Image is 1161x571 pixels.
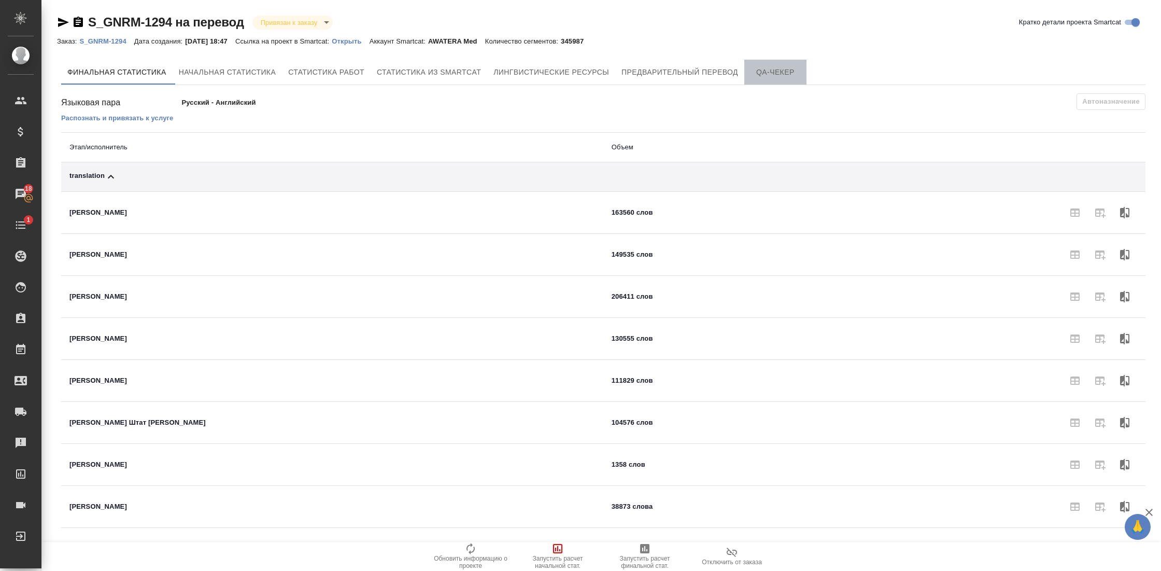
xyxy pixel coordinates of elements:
[485,37,561,45] p: Количество сегментов:
[688,542,775,571] button: Отключить от заказа
[1087,536,1112,561] span: Для получения статистики необходимо запустить расчет финальной статистики
[332,36,369,45] a: Открыть
[1087,368,1112,393] span: Для получения статистики необходимо запустить расчет финальной статистики
[61,133,603,162] th: Этап/исполнитель
[1087,410,1112,435] span: Для получения статистики необходимо запустить расчет финальной статистики
[72,16,84,29] button: Скопировать ссылку
[61,318,603,360] td: [PERSON_NAME]
[61,444,603,486] td: [PERSON_NAME]
[1112,494,1137,519] span: Сравнить статистику...
[61,234,603,276] td: [PERSON_NAME]
[751,66,800,79] span: QA-чекер
[603,528,822,570] td: 33866 слов
[1087,494,1112,519] span: Для получения статистики необходимо запустить расчет финальной статистики
[1087,452,1112,477] span: Для получения статистики необходимо запустить расчет финальной статистики
[1129,516,1146,538] span: 🙏
[1112,326,1137,351] span: Сравнить статистику...
[185,37,235,45] p: [DATE] 18:47
[520,555,595,569] span: Запустить расчет начальной стат.
[1063,410,1087,435] span: Для получения статистики необходимо запустить расчет финальной статистики
[252,16,333,30] div: Привязан к заказу
[1087,326,1112,351] span: Для получения статистики необходимо запустить расчет финальной статистики
[493,66,609,79] span: Лингвистические ресурсы
[1112,452,1137,477] span: Сравнить статистику...
[1063,200,1087,225] span: Для получения статистики необходимо запустить расчет финальной статистики
[1063,326,1087,351] span: Для получения статистики необходимо запустить расчет финальной статистики
[61,96,181,109] div: Языковая пара
[79,36,134,45] a: S_GNRM-1294
[603,486,822,528] td: 38873 слова
[61,192,603,234] td: [PERSON_NAME]
[1087,242,1112,267] span: Для получения статистики необходимо запустить расчет финальной статистики
[179,66,276,79] span: Начальная статистика
[1112,242,1137,267] span: Сравнить статистику...
[181,98,422,108] p: Русский - Английский
[1112,410,1137,435] span: Сравнить статистику...
[603,234,822,276] td: 149535 слов
[61,113,173,123] button: Распознать и привязать к услуге
[428,37,485,45] p: AWATERA Med
[603,276,822,318] td: 206411 слов
[1063,242,1087,267] span: Для получения статистики необходимо запустить расчет финальной статистики
[427,542,514,571] button: Обновить информацию о проекте
[61,114,173,122] p: Распознать и привязать к услуге
[1019,17,1121,27] span: Кратко детали проекта Smartcat
[603,133,822,162] th: Объем
[20,215,36,225] span: 1
[1063,284,1087,309] span: Для получения статистики необходимо запустить расчет финальной статистики
[1063,368,1087,393] span: Для получения статистики необходимо запустить расчет финальной статистики
[514,542,601,571] button: Запустить расчет начальной стат.
[134,37,185,45] p: Дата создания:
[88,15,244,29] a: S_GNRM-1294 на перевод
[57,16,69,29] button: Скопировать ссылку для ЯМессенджера
[603,192,822,234] td: 163560 слов
[702,559,762,566] span: Отключить от заказа
[1063,452,1087,477] span: Для получения статистики необходимо запустить расчет финальной статистики
[621,66,738,79] span: Предварительный перевод
[67,66,166,79] span: Финальная статистика
[603,402,822,444] td: 104576 слов
[61,486,603,528] td: [PERSON_NAME]
[433,555,508,569] span: Обновить информацию о проекте
[3,181,39,207] a: 18
[603,360,822,402] td: 111829 слов
[1087,284,1112,309] span: Для получения статистики необходимо запустить расчет финальной статистики
[1063,536,1087,561] span: Для получения статистики необходимо запустить расчет финальной статистики
[79,37,134,45] p: S_GNRM-1294
[370,37,428,45] p: Аккаунт Smartcat:
[603,444,822,486] td: 1358 слов
[61,360,603,402] td: [PERSON_NAME]
[377,66,481,79] span: Статистика из Smartcat
[1112,284,1137,309] span: Сравнить статистику...
[1112,368,1137,393] span: Сравнить статистику...
[607,555,682,569] span: Запустить расчет финальной стат.
[601,542,688,571] button: Запустить расчет финальной стат.
[1112,200,1137,225] span: Сравнить статистику...
[57,37,79,45] p: Заказ:
[1077,93,1145,110] span: К языковой паре не привязана услуга
[69,171,595,183] div: Toggle Row Expanded
[61,528,603,570] td: [PERSON_NAME] штат [PERSON_NAME]
[1087,200,1112,225] span: Для получения статистики необходимо запустить расчет финальной статистики
[603,318,822,360] td: 130555 слов
[1063,494,1087,519] span: Для получения статистики необходимо запустить расчет финальной статистики
[1125,514,1151,540] button: 🙏
[332,37,369,45] p: Открыть
[61,402,603,444] td: [PERSON_NAME] Штат [PERSON_NAME]
[3,212,39,238] a: 1
[235,37,332,45] p: Ссылка на проект в Smartcat:
[61,276,603,318] td: [PERSON_NAME]
[288,66,364,79] span: Статистика работ
[258,18,320,27] button: Привязан к заказу
[19,184,38,194] span: 18
[561,37,591,45] p: 345987
[1112,536,1137,561] span: Сравнить статистику...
